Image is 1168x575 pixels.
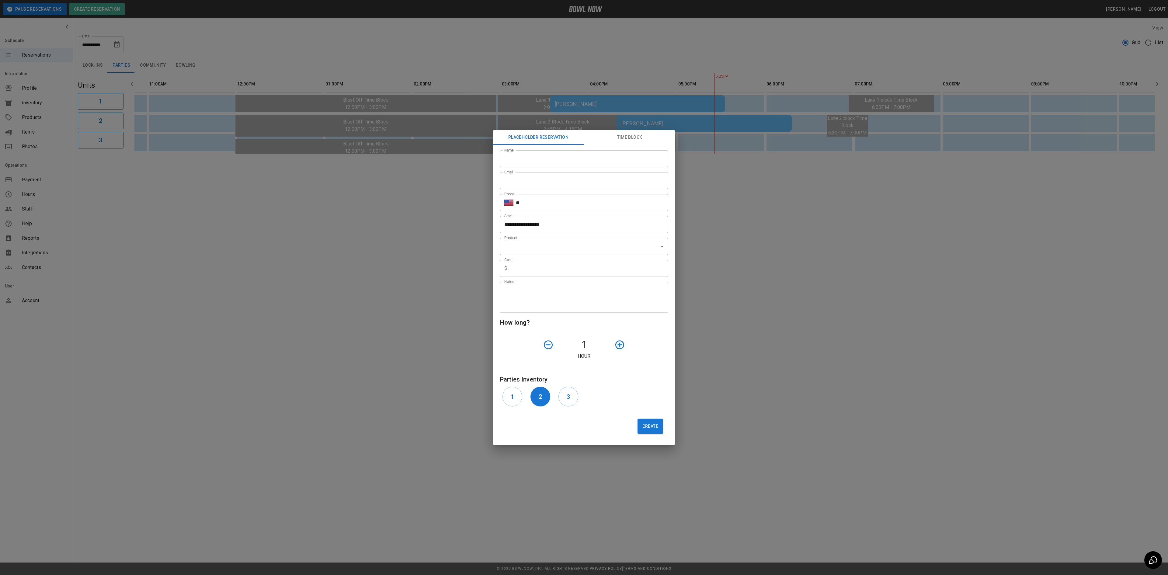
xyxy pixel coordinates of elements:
[500,238,668,255] div: ​
[539,392,542,402] h6: 2
[493,130,584,145] button: Placeholder Reservation
[500,216,664,233] input: Choose date, selected date is Aug 16, 2025
[584,130,675,145] button: Time Block
[504,191,515,197] label: Phone
[558,387,578,406] button: 3
[500,375,668,384] h6: Parties Inventory
[511,392,514,402] h6: 1
[638,419,663,434] button: Create
[502,387,522,406] button: 1
[530,387,550,406] button: 2
[500,318,668,327] h6: How long?
[556,339,612,351] h4: 1
[504,198,513,207] button: Select country
[567,392,570,402] h6: 3
[504,265,507,272] p: $
[500,353,668,360] p: Hour
[504,213,512,218] label: Start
